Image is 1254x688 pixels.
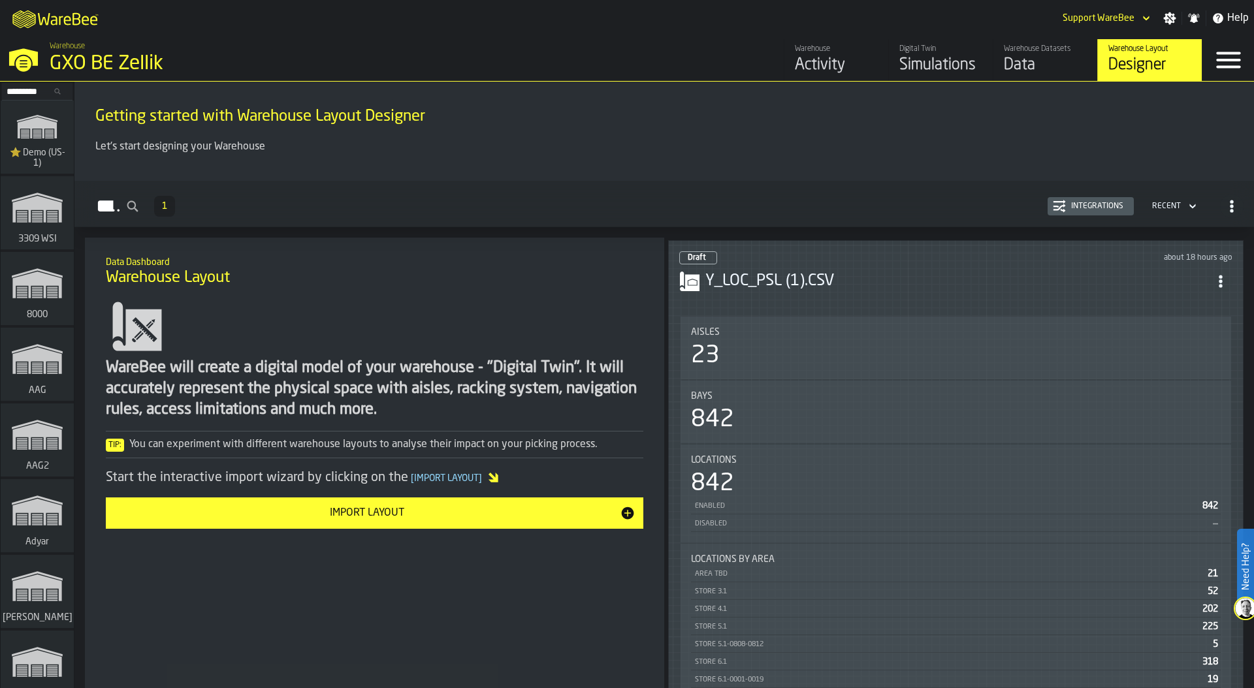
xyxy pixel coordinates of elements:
label: Need Help? [1238,530,1253,603]
div: Title [691,327,1221,337]
div: StatList-item-Area TBD [691,565,1221,582]
div: DropdownMenuValue-Support WareBee [1057,10,1153,26]
div: Designer [1108,55,1191,76]
span: 19 [1208,675,1218,684]
span: Import Layout [408,474,485,483]
div: StatList-item-Store 5.1-0808-0812 [691,635,1221,653]
span: ⭐ Demo (US-1) [6,148,69,168]
div: ItemListCard- [74,82,1254,181]
span: Draft [688,254,706,262]
span: 202 [1202,604,1218,614]
div: Store 5.1 [694,623,1197,631]
div: status-0 2 [679,251,717,264]
div: Digital Twin [899,44,982,54]
div: stat-Bays [681,381,1231,443]
div: Disabled [694,520,1208,528]
span: — [1213,519,1218,528]
span: Locations [691,455,737,465]
label: button-toggle-Notifications [1182,12,1206,25]
div: DropdownMenuValue-4 [1152,202,1181,211]
span: Warehouse Layout [106,268,230,289]
p: Let's start designing your Warehouse [95,139,1233,155]
div: stat-Locations [681,445,1231,542]
h2: Sub Title [106,255,643,268]
span: 8000 [24,309,50,320]
a: link-to-/wh/i/103622fe-4b04-4da1-b95f-2619b9c959cc/simulations [1,101,74,176]
div: 842 [691,471,734,497]
span: Locations by Area [691,554,775,565]
a: link-to-/wh/i/b2e041e4-2753-4086-a82a-958e8abdd2c7/simulations [1,252,74,328]
span: Adyar [23,537,52,547]
div: ButtonLoadMore-Load More-Prev-First-Last [149,196,180,217]
label: button-toggle-Help [1206,10,1254,26]
a: link-to-/wh/i/862141b4-a92e-43d2-8b2b-6509793ccc83/simulations [1,479,74,555]
span: Getting started with Warehouse Layout Designer [95,106,425,127]
a: link-to-/wh/i/ba0ffe14-8e36-4604-ab15-0eac01efbf24/simulations [1,403,74,479]
span: 3309 WSI [16,234,59,244]
div: StatList-item-Store 3.1 [691,582,1221,600]
div: Title [691,554,1221,565]
div: Title [691,455,1221,465]
div: StatList-item-Store 6.1 [691,653,1221,670]
h2: button-Layouts [74,181,1254,227]
span: Help [1227,10,1249,26]
button: button-Import Layout [106,497,643,529]
div: Title [691,391,1221,401]
a: link-to-/wh/i/27cb59bd-8ba0-4176-b0f1-d82d60966913/simulations [1,328,74,403]
div: Start the interactive import wizard by clicking on the [106,469,643,487]
a: link-to-/wh/i/5fa160b1-7992-442a-9057-4226e3d2ae6d/designer [1097,39,1202,81]
div: 23 [691,343,720,369]
h3: Y_LOC_PSL (1).CSV [705,271,1209,292]
a: link-to-/wh/i/5fa160b1-7992-442a-9057-4226e3d2ae6d/feed/ [784,39,888,81]
h2: Sub Title [95,104,1233,106]
span: Aisles [691,327,720,337]
div: StatList-item-Enabled [691,497,1221,514]
div: StatList-item-Store 6.1-0001-0019 [691,670,1221,688]
div: Data [1004,55,1087,76]
div: 842 [691,407,734,433]
span: AAG2 [24,461,52,471]
div: Updated: 22/09/2025, 15:01:57 Created: 18/09/2025, 00:33:15 [976,253,1233,262]
div: Simulations [899,55,982,76]
div: Area TBD [694,570,1202,578]
div: Store 3.1 [694,587,1202,596]
div: Store 6.1 [694,658,1197,666]
label: button-toggle-Settings [1158,12,1182,25]
div: Store 5.1-0808-0812 [694,640,1208,649]
div: title-Warehouse Layout [95,248,654,295]
div: GXO BE Zellik [50,52,402,76]
div: You can experiment with different warehouse layouts to analyse their impact on your picking process. [106,437,643,452]
span: 52 [1208,587,1218,596]
span: 5 [1213,640,1218,649]
span: [ [411,474,414,483]
div: Enabled [694,502,1197,510]
a: link-to-/wh/i/5fa160b1-7992-442a-9057-4226e3d2ae6d/simulations [888,39,993,81]
span: 1 [162,202,167,211]
a: link-to-/wh/i/d1ef1afb-ce11-4124-bdae-ba3d01893ec0/simulations [1,176,74,252]
div: DropdownMenuValue-4 [1147,198,1199,214]
div: DropdownMenuValue-Support WareBee [1063,13,1134,23]
div: StatList-item-Store 5.1 [691,618,1221,635]
div: Store 6.1-0001-0019 [694,676,1202,684]
div: Integrations [1066,202,1129,211]
div: Activity [795,55,878,76]
span: Bays [691,391,713,401]
span: ] [479,474,482,483]
span: 21 [1208,569,1218,578]
div: Store 4.1 [694,605,1197,614]
div: StatList-item-Store 4.1 [691,600,1221,618]
span: AAG [26,385,49,396]
div: WareBee will create a digital model of your warehouse - "Digital Twin". It will accurately repres... [106,358,643,420]
span: 318 [1202,657,1218,666]
div: stat-Aisles [681,317,1231,379]
div: title-Getting started with Warehouse Layout Designer [85,92,1244,139]
label: button-toggle-Menu [1202,39,1254,81]
div: StatList-item-Disabled [691,514,1221,532]
button: button-Integrations [1048,197,1134,215]
div: Warehouse Datasets [1004,44,1087,54]
a: link-to-/wh/i/5fa160b1-7992-442a-9057-4226e3d2ae6d/data [993,39,1097,81]
div: Warehouse [795,44,878,54]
